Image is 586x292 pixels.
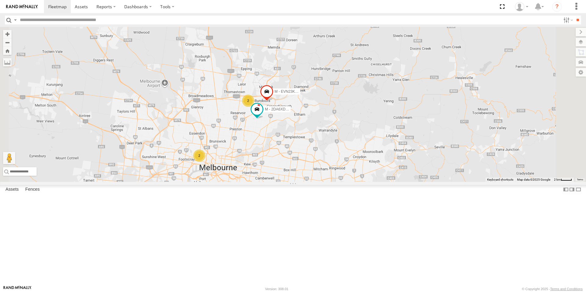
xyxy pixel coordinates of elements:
[265,287,288,291] div: Version: 308.01
[265,107,319,111] span: M - 2DA6XD - [PERSON_NAME]
[275,89,328,94] span: M - EVN23K - [PERSON_NAME]
[3,58,12,67] label: Measure
[3,47,12,55] button: Zoom Home
[577,178,583,181] a: Terms (opens in new tab)
[550,287,583,291] a: Terms and Conditions
[3,152,15,164] button: Drag Pegman onto the map to open Street View
[22,185,43,194] label: Fences
[6,5,38,9] img: rand-logo.svg
[2,185,22,194] label: Assets
[3,286,31,292] a: Visit our Website
[193,150,205,162] div: 2
[513,2,530,11] div: Tye Clark
[3,30,12,38] button: Zoom in
[569,185,575,194] label: Dock Summary Table to the Right
[561,16,574,24] label: Search Filter Options
[554,178,561,181] span: 2 km
[552,178,574,182] button: Map Scale: 2 km per 33 pixels
[242,95,254,107] div: 2
[552,2,562,12] i: ?
[575,185,581,194] label: Hide Summary Table
[13,16,18,24] label: Search Query
[3,38,12,47] button: Zoom out
[517,178,550,181] span: Map data ©2025 Google
[576,68,586,77] label: Map Settings
[487,178,513,182] button: Keyboard shortcuts
[522,287,583,291] div: © Copyright 2025 -
[563,185,569,194] label: Dock Summary Table to the Left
